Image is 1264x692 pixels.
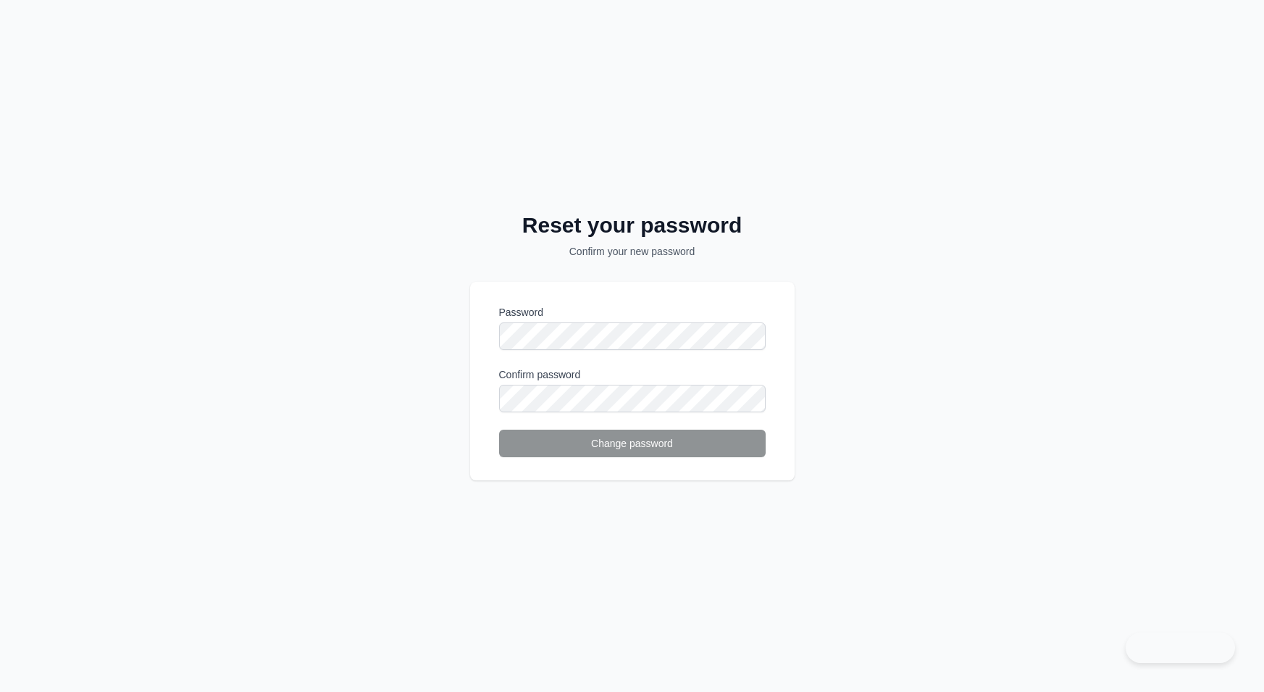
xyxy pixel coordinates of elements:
label: Confirm password [499,367,766,382]
iframe: Toggle Customer Support [1126,633,1235,663]
label: Password [499,305,766,320]
h2: Reset your password [470,212,795,238]
p: Confirm your new password [470,244,795,259]
button: Change password [499,430,766,457]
